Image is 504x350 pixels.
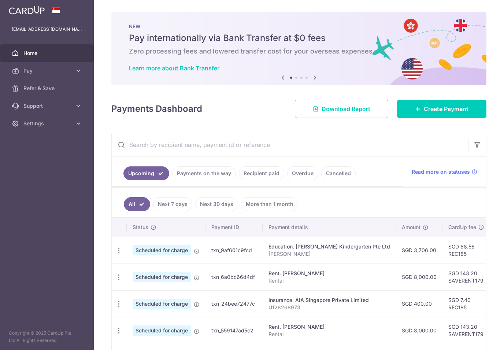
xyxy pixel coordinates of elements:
[241,197,298,211] a: More than 1 month
[268,270,390,277] div: Rent. [PERSON_NAME]
[133,299,191,309] span: Scheduled for charge
[111,12,486,85] img: Bank transfer banner
[442,264,490,290] td: SGD 143.20 SAVERENT179
[205,290,263,317] td: txn_24bee72477c
[396,317,442,344] td: SGD 8,000.00
[205,237,263,264] td: txn_9af601c9fcd
[442,317,490,344] td: SGD 143.20 SAVERENT179
[112,133,468,156] input: Search by recipient name, payment id or reference
[111,102,202,115] h4: Payments Dashboard
[205,264,263,290] td: txn_6a0bc66d4df
[129,23,469,29] p: NEW
[23,85,72,92] span: Refer & Save
[263,218,396,237] th: Payment details
[295,100,388,118] a: Download Report
[23,67,72,74] span: Pay
[133,325,191,336] span: Scheduled for charge
[133,245,191,255] span: Scheduled for charge
[195,197,238,211] a: Next 30 days
[123,166,169,180] a: Upcoming
[23,49,72,57] span: Home
[23,120,72,127] span: Settings
[23,102,72,110] span: Support
[129,47,469,56] h6: Zero processing fees and lowered transfer cost for your overseas expenses
[129,32,469,44] h5: Pay internationally via Bank Transfer at $0 fees
[412,168,477,176] a: Read more on statuses
[412,168,470,176] span: Read more on statuses
[397,100,486,118] a: Create Payment
[442,237,490,264] td: SGD 68.56 REC185
[442,290,490,317] td: SGD 7.40 REC185
[402,224,420,231] span: Amount
[268,304,390,311] p: U128268973
[268,296,390,304] div: Insurance. AIA Singapore Private Limited
[129,65,219,72] a: Learn more about Bank Transfer
[396,264,442,290] td: SGD 8,000.00
[396,290,442,317] td: SGD 400.00
[133,224,148,231] span: Status
[424,104,468,113] span: Create Payment
[268,323,390,331] div: Rent. [PERSON_NAME]
[9,6,45,15] img: CardUp
[268,243,390,250] div: Education. [PERSON_NAME] Kindergarten Pte Ltd
[153,197,192,211] a: Next 7 days
[448,224,476,231] span: CardUp fee
[321,166,356,180] a: Cancelled
[172,166,236,180] a: Payments on the way
[268,250,390,258] p: [PERSON_NAME]
[268,331,390,338] p: Rental
[205,218,263,237] th: Payment ID
[239,166,284,180] a: Recipient paid
[12,26,82,33] p: [EMAIL_ADDRESS][DOMAIN_NAME]
[396,237,442,264] td: SGD 3,706.00
[205,317,263,344] td: txn_559147ad5c2
[133,272,191,282] span: Scheduled for charge
[124,197,150,211] a: All
[322,104,370,113] span: Download Report
[268,277,390,284] p: Rental
[287,166,318,180] a: Overdue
